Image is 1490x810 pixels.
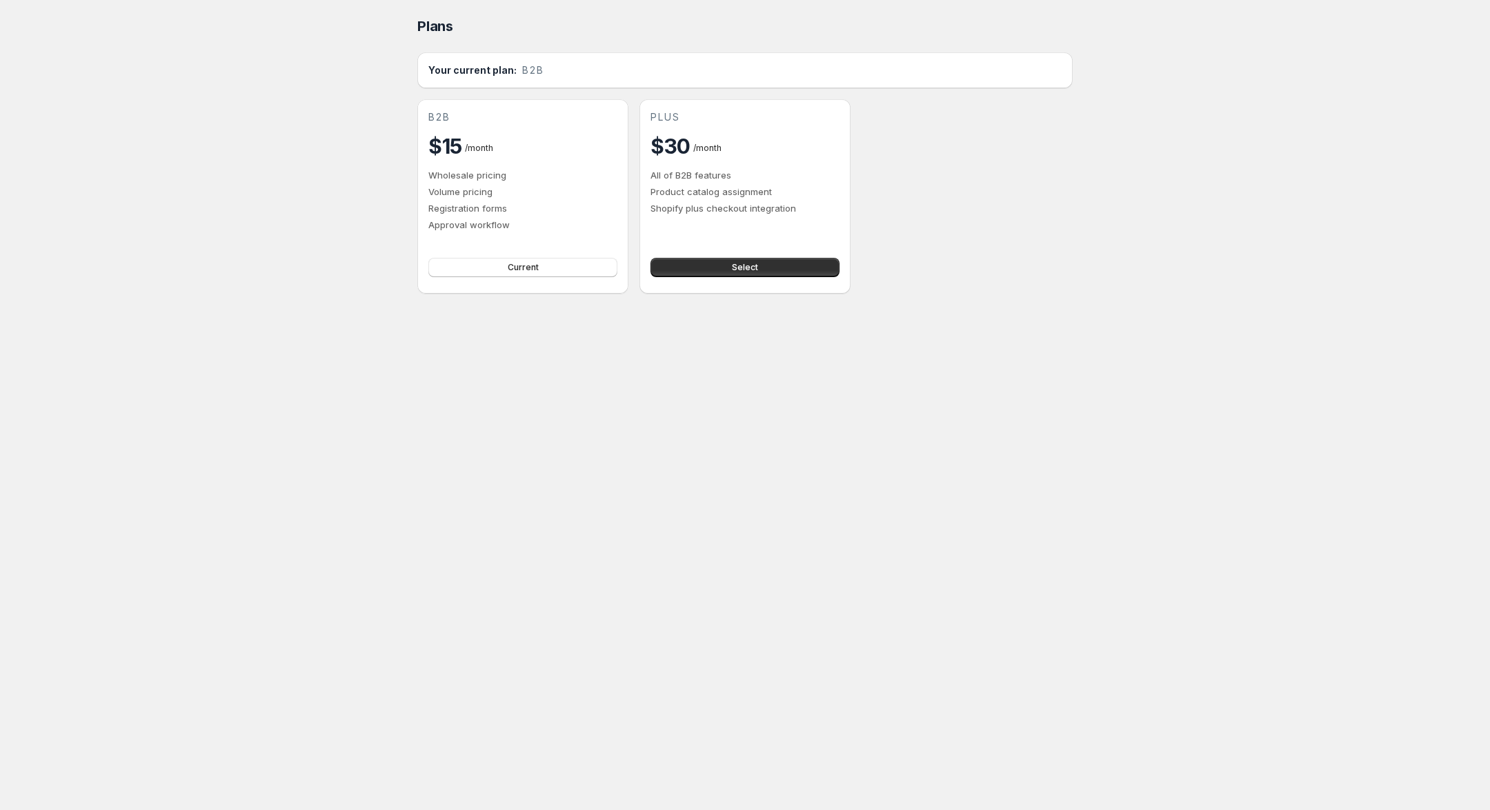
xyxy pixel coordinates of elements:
[428,63,517,77] h2: Your current plan:
[732,262,758,273] span: Select
[650,110,680,124] span: plus
[650,132,691,160] h2: $30
[428,110,450,124] span: b2b
[428,132,462,160] h2: $15
[417,18,453,34] span: Plans
[650,168,840,182] p: All of B2B features
[650,185,840,199] p: Product catalog assignment
[522,63,544,77] span: b2b
[650,201,840,215] p: Shopify plus checkout integration
[428,168,617,182] p: Wholesale pricing
[693,143,722,153] span: / month
[465,143,493,153] span: / month
[428,258,617,277] button: Current
[428,218,617,232] p: Approval workflow
[508,262,539,273] span: Current
[428,201,617,215] p: Registration forms
[650,258,840,277] button: Select
[428,185,617,199] p: Volume pricing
